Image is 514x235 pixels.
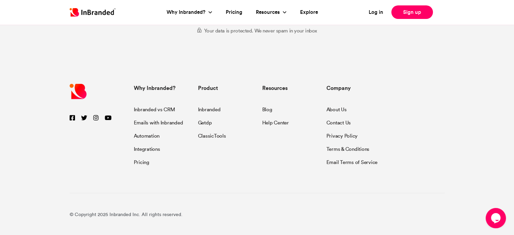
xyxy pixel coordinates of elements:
a: Pricing [226,8,242,16]
a: Blog [262,106,272,115]
a: About Us [326,106,347,115]
p: Your data is protected. We never spam in your inbox [70,26,445,35]
a: Automation [134,128,160,141]
a: Sign up [391,5,433,19]
a: Getdp [198,115,212,128]
a: Pricing [134,155,149,165]
a: Resources [256,8,282,16]
h6: Resources [262,83,316,92]
img: Inbranded [70,8,116,17]
a: Log in [369,8,383,16]
a: Contact Us [326,115,351,128]
a: ClassicTools [198,128,226,139]
iframe: chat widget [486,208,507,228]
a: Inbranded vs CRM [134,106,175,115]
h6: Product [198,83,252,92]
a: Privacy Policy [326,128,358,141]
a: Help Center [262,115,289,126]
a: Terms & Conditions [326,141,370,155]
h6: Why Inbranded? [134,83,188,92]
a: Why Inbranded? [167,8,207,16]
a: Email Terms of Service [326,155,378,165]
a: Emails with Inbranded [134,115,183,128]
a: Explore [300,8,318,16]
img: Inbranded [70,83,87,100]
a: Integrations [134,141,160,155]
a: Inbranded [198,106,221,115]
h6: Company [326,83,381,92]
